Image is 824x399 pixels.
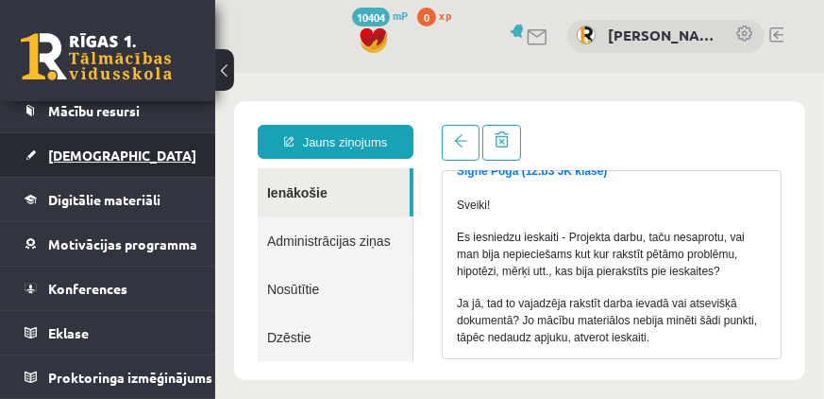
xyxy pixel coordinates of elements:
[25,222,192,266] a: Motivācijas programma
[439,8,451,23] span: xp
[25,178,192,221] a: Digitālie materiāli
[48,147,196,164] span: [DEMOGRAPHIC_DATA]
[42,192,197,240] a: Nosūtītie
[48,280,127,297] span: Konferences
[417,8,461,23] a: 0 xp
[48,324,89,341] span: Eklase
[48,369,212,386] span: Proktoringa izmēģinājums
[25,267,192,310] a: Konferences
[42,95,194,144] a: Ienākošie
[21,33,172,80] a: Rīgas 1. Tālmācības vidusskola
[242,92,392,105] a: Signe Poga (12.b3 JK klase)
[25,89,192,132] a: Mācību resursi
[48,102,140,119] span: Mācību resursi
[352,8,390,26] span: 10404
[242,222,551,273] p: Ja jā, tad to vajadzēja rakstīt darba ievadā vai atsevišķā dokumentā? Jo mācību materiālos nebija...
[417,8,436,26] span: 0
[25,133,192,177] a: [DEMOGRAPHIC_DATA]
[25,356,192,399] a: Proktoringa izmēģinājums
[42,240,197,288] a: Dzēstie
[608,25,716,46] a: [PERSON_NAME] - uzņēmējdarbības pamati
[352,8,408,23] a: 10404 mP
[242,124,551,141] p: Sveiki!
[242,156,551,207] p: Es iesniedzu ieskaiti - Projekta darbu, taču nesaprotu, vai man bija nepieciešams kut kur rakstīt...
[577,26,596,44] img: Solvita Kozlovska - uzņēmējdarbības pamati
[25,311,192,355] a: Eklase
[48,191,160,208] span: Digitālie materiāli
[42,144,197,192] a: Administrācijas ziņas
[393,8,408,23] span: mP
[42,52,198,86] a: Jauns ziņojums
[48,235,197,252] span: Motivācijas programma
